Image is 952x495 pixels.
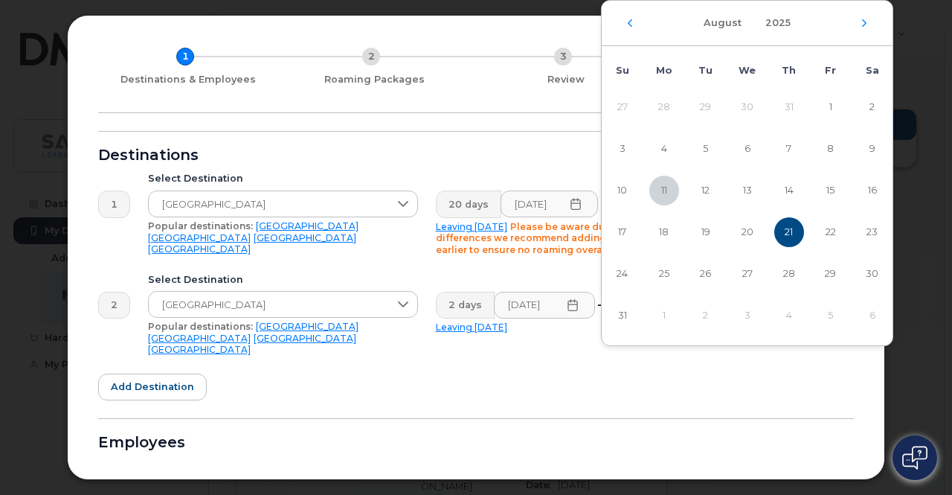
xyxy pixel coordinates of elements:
span: 10 [608,176,637,205]
span: 31 [608,301,637,330]
td: 11 [643,170,685,211]
span: 1 [816,92,846,122]
span: 23 [858,217,887,247]
td: 18 [643,211,685,253]
span: 20 [733,217,762,247]
td: 5 [685,128,727,170]
td: 8 [810,128,852,170]
button: Previous Month [625,19,634,28]
td: 28 [768,253,810,295]
td: 4 [768,295,810,336]
td: 15 [810,170,852,211]
td: 7 [768,128,810,170]
td: 17 [602,211,643,253]
span: Fr [825,65,836,76]
div: - [597,191,608,217]
td: 31 [602,295,643,336]
td: 3 [602,128,643,170]
span: 7 [774,134,804,164]
a: Leaving [DATE] [436,322,507,333]
span: 18 [649,217,679,247]
td: 30 [727,86,768,128]
td: 23 [852,211,893,253]
a: [GEOGRAPHIC_DATA] [148,232,251,243]
td: 21 [768,211,810,253]
span: Canada [149,292,389,319]
span: Th [782,65,796,76]
td: 25 [643,253,685,295]
td: 20 [727,211,768,253]
div: Destinations [98,150,854,162]
div: - [594,292,605,319]
span: United Kingdom [149,191,389,218]
span: 27 [733,259,762,289]
td: 29 [810,253,852,295]
div: Employees [98,437,854,449]
a: Leaving [DATE] [436,221,507,232]
td: 9 [852,128,893,170]
span: 16 [858,176,887,205]
td: 29 [685,86,727,128]
span: 14 [774,176,804,205]
td: 2 [852,86,893,128]
a: [GEOGRAPHIC_DATA] [148,344,251,355]
td: 12 [685,170,727,211]
a: [GEOGRAPHIC_DATA] [256,321,358,332]
span: 11 [649,176,679,205]
td: 30 [852,253,893,295]
span: Please be aware due to time differences we recommend adding the package 1 day earlier to ensure n... [436,221,698,255]
div: Select Destination [148,274,418,286]
a: [GEOGRAPHIC_DATA] [148,243,251,255]
span: Mo [656,65,672,76]
span: Popular destinations: [148,220,253,231]
td: 24 [602,253,643,295]
a: [GEOGRAPHIC_DATA] [254,333,356,344]
span: 8 [816,134,846,164]
img: Open chat [902,446,927,470]
div: Review [476,74,656,86]
button: Choose Year [756,10,800,36]
span: Tu [698,65,713,76]
span: 3 [608,134,637,164]
span: Su [616,65,629,76]
span: Sa [866,65,879,76]
span: 6 [733,134,762,164]
td: 13 [727,170,768,211]
span: 5 [691,134,721,164]
td: 1 [810,86,852,128]
td: 2 [685,295,727,336]
div: 3 [554,48,572,66]
span: 17 [608,217,637,247]
a: [GEOGRAPHIC_DATA] [254,232,356,243]
span: 25 [649,259,679,289]
td: 27 [602,86,643,128]
span: 26 [691,259,721,289]
td: 3 [727,295,768,336]
input: Please fill out this field [501,191,599,217]
span: 19 [691,217,721,247]
div: 2 [362,48,380,66]
td: 28 [643,86,685,128]
td: 1 [643,295,685,336]
div: Select Destination [148,173,418,185]
span: We [739,65,756,76]
div: Roaming Packages [284,74,464,86]
td: 6 [852,295,893,336]
button: Next Month [860,19,869,28]
span: 22 [816,217,846,247]
td: 26 [685,253,727,295]
span: 2 [858,92,887,122]
span: 29 [816,259,846,289]
td: 27 [727,253,768,295]
a: [GEOGRAPHIC_DATA] [256,220,358,231]
td: 6 [727,128,768,170]
span: 12 [691,176,721,205]
a: [GEOGRAPHIC_DATA] [148,333,251,344]
span: 9 [858,134,887,164]
span: 4 [649,134,679,164]
td: 22 [810,211,852,253]
button: Choose Month [695,10,750,36]
td: 14 [768,170,810,211]
span: Popular destinations: [148,321,253,332]
span: 28 [774,259,804,289]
